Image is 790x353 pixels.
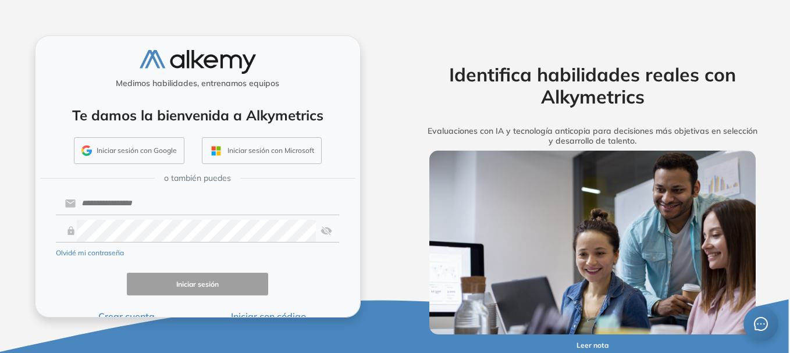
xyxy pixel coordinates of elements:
[40,79,355,88] h5: Medimos habilidades, entrenamos equipos
[56,309,198,323] button: Crear cuenta
[429,151,756,334] img: img-more-info
[197,309,339,323] button: Iniciar con código
[202,137,322,164] button: Iniciar sesión con Microsoft
[411,63,774,108] h2: Identifica habilidades reales con Alkymetrics
[140,50,256,74] img: logo-alkemy
[74,137,184,164] button: Iniciar sesión con Google
[56,248,124,258] button: Olvidé mi contraseña
[127,273,269,295] button: Iniciar sesión
[51,107,345,124] h4: Te damos la bienvenida a Alkymetrics
[81,145,92,156] img: GMAIL_ICON
[164,172,231,184] span: o también puedes
[321,220,332,242] img: asd
[754,317,768,331] span: message
[209,144,223,158] img: OUTLOOK_ICON
[411,126,774,146] h5: Evaluaciones con IA y tecnología anticopia para decisiones más objetivas en selección y desarroll...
